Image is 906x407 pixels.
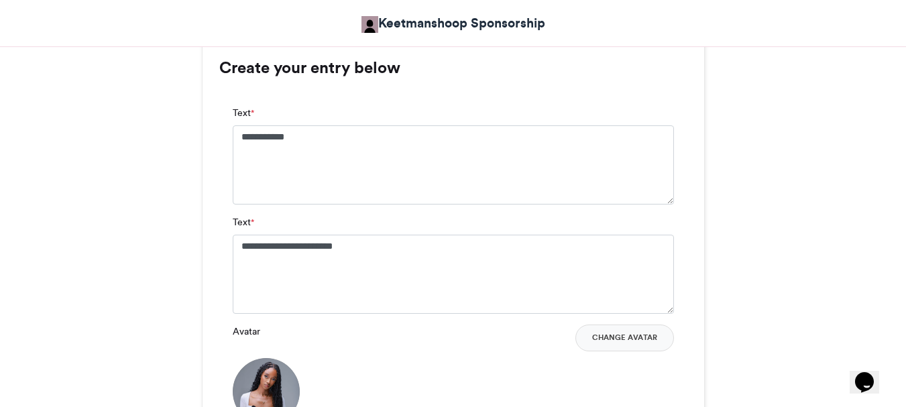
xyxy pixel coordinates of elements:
a: Keetmanshoop Sponsorship [361,13,545,33]
label: Text [233,106,254,120]
label: Avatar [233,325,260,339]
button: Change Avatar [575,325,674,351]
iframe: chat widget [850,353,893,394]
h3: Create your entry below [219,60,687,76]
img: Keetmanshoop Sponsorship [361,16,378,33]
label: Text [233,215,254,229]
